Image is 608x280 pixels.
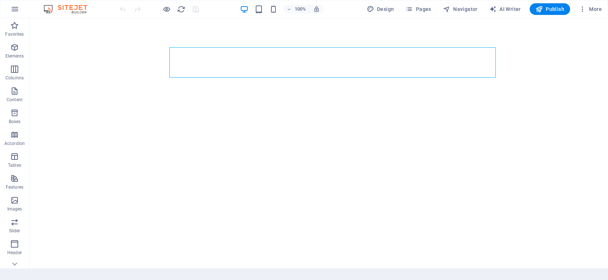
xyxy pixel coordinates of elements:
span: More [579,5,602,13]
button: Navigator [440,3,480,15]
button: Design [364,3,397,15]
p: Features [6,184,23,190]
button: More [576,3,605,15]
h6: 100% [294,5,306,13]
span: Publish [536,5,564,13]
button: Publish [530,3,570,15]
p: Header [7,250,22,256]
span: Pages [405,5,431,13]
p: Elements [5,53,24,59]
button: 100% [283,5,309,13]
p: Images [7,206,22,212]
img: Editor Logo [42,5,97,13]
p: Slider [9,228,20,234]
p: Columns [5,75,24,81]
button: Click here to leave preview mode and continue editing [162,5,171,13]
button: reload [177,5,185,13]
div: Design (Ctrl+Alt+Y) [364,3,397,15]
p: Accordion [4,141,25,146]
p: Favorites [5,31,24,37]
span: Design [367,5,394,13]
p: Tables [8,162,21,168]
button: Pages [403,3,434,15]
p: Boxes [9,119,21,125]
i: Reload page [177,5,185,13]
span: Navigator [443,5,478,13]
span: AI Writer [489,5,521,13]
button: AI Writer [486,3,524,15]
p: Content [7,97,23,103]
i: On resize automatically adjust zoom level to fit chosen device. [313,6,320,12]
